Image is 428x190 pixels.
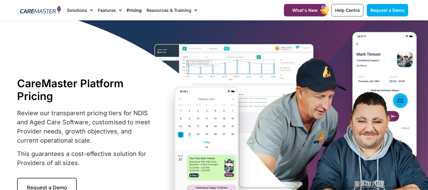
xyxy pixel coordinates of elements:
[370,8,405,13] span: Request a Demo
[284,4,326,16] a: What's New
[240,97,425,187] iframe: Popup CTA
[17,77,154,102] h1: CareMaster Platform Pricing
[17,149,154,168] p: This guarantees a cost-effective solution for Providers of all sizes.
[292,8,318,13] span: What's New
[367,4,408,16] a: Request a Demo
[20,6,61,15] img: CareMaster Logo
[331,4,363,16] a: Help Centre
[17,109,154,145] p: Review our transparent pricing tiers for NDIS and Aged Care Software, customised to meet Provider...
[335,8,360,13] span: Help Centre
